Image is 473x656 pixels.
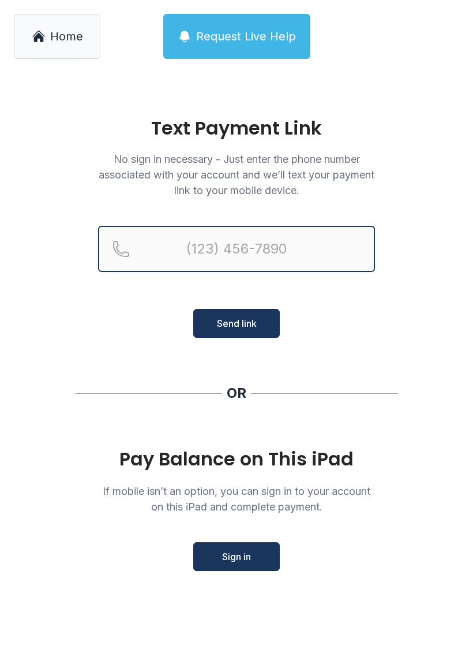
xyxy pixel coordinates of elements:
[50,28,83,44] span: Home
[98,151,375,198] p: No sign in necessary - Just enter the phone number associated with your account and we’ll text yo...
[98,226,375,272] input: Reservation phone number
[98,483,375,515] p: If mobile isn’t an option, you can sign in to your account on this iPad and complete payment.
[196,28,296,44] span: Request Live Help
[217,316,257,330] span: Send link
[98,449,375,469] div: Pay Balance on This iPad
[98,119,375,137] h1: Text Payment Link
[227,384,246,402] div: OR
[222,550,251,564] span: Sign in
